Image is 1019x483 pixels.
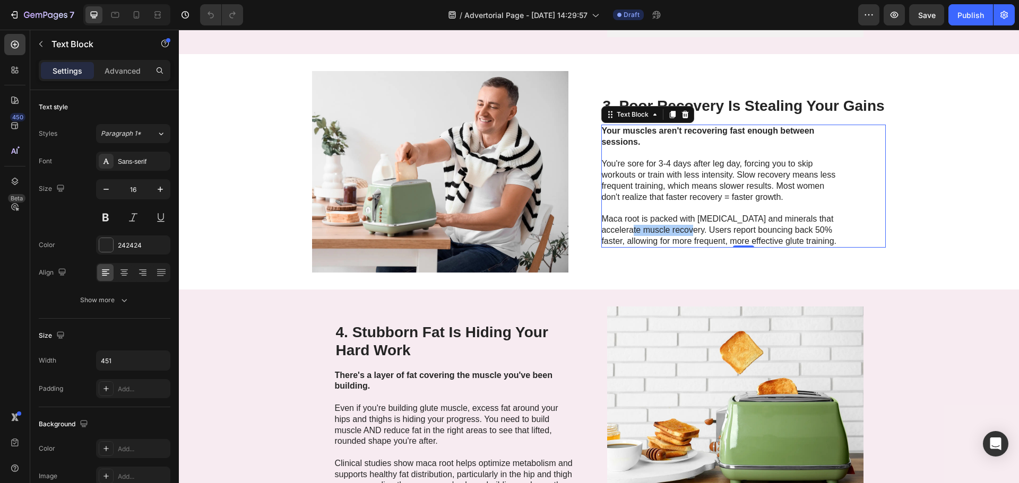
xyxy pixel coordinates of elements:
p: Text Block [51,38,142,50]
p: Clinical studies show maca root helps optimize metabolism and supports healthy fat distribution, ... [156,417,394,461]
div: Align [39,266,68,280]
p: Advanced [105,65,141,76]
div: Add... [118,472,168,481]
div: Color [39,240,55,250]
strong: There's a layer of fat covering the muscle you've been building. [156,341,374,361]
div: Beta [8,194,25,203]
div: Text style [39,102,68,112]
img: gempages_432750572815254551-ed437212-7f3d-4e87-8ecf-a5b40df64c7c.webp [428,277,685,478]
p: 7 [70,8,74,21]
div: Styles [39,129,57,138]
div: Size [39,329,67,343]
span: Draft [624,10,640,20]
iframe: Design area [179,30,1019,483]
span: Paragraph 1* [101,129,141,138]
div: Open Intercom Messenger [983,431,1008,456]
div: Width [39,356,56,365]
div: Font [39,156,52,166]
div: Image [39,471,57,481]
button: Show more [39,291,170,310]
span: Save [918,11,936,20]
strong: Your muscles aren't recovering fast enough between sessions. [422,96,635,117]
div: Add... [118,384,168,394]
p: Even if you're building glute muscle, excess fat around your hips and thighs is hiding your progr... [156,362,394,417]
button: Paragraph 1* [96,124,170,143]
div: Text Block [436,80,472,90]
p: Maca root is packed with [MEDICAL_DATA] and minerals that accelerate muscle recovery. Users repor... [422,173,661,217]
h2: 4. Stubborn Fat Is Hiding Your Hard Work [156,293,395,330]
div: Add... [118,444,168,454]
div: Background [39,417,90,432]
div: Padding [39,384,63,393]
div: Show more [80,295,129,305]
input: Auto [97,351,170,370]
button: Save [909,4,944,25]
span: / [460,10,462,21]
div: Publish [957,10,984,21]
div: 242424 [118,241,168,250]
div: Sans-serif [118,157,168,166]
p: Settings [53,65,82,76]
div: 450 [10,113,25,121]
div: Size [39,182,67,196]
div: Undo/Redo [200,4,243,25]
button: 7 [4,4,79,25]
p: You're sore for 3-4 days after leg day, forcing you to skip workouts or train with less intensity... [422,118,661,173]
h2: 3. Poor Recovery Is Stealing Your Gains [422,66,706,86]
div: Rich Text Editor. Editing area: main [422,95,662,218]
button: Publish [948,4,993,25]
span: Advertorial Page - [DATE] 14:29:57 [464,10,588,21]
div: Color [39,444,55,453]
